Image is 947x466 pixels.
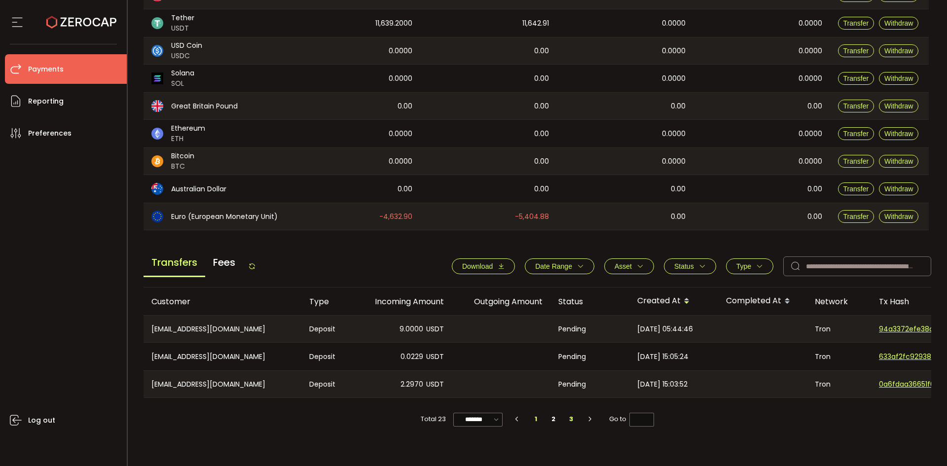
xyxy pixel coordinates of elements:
span: 0.0000 [662,156,686,167]
span: 0.0000 [662,45,686,57]
button: Transfer [838,100,874,112]
span: 0.0000 [662,18,686,29]
div: Completed At [718,293,807,310]
span: Pending [558,379,586,390]
span: -4,632.90 [379,211,412,222]
span: 11,639.2000 [375,18,412,29]
div: Deposit [301,343,353,370]
button: Withdraw [879,127,918,140]
span: 0.0000 [389,128,412,140]
span: Transfer [843,19,869,27]
button: Date Range [525,258,594,274]
span: 0.00 [807,211,822,222]
span: Transfer [843,157,869,165]
div: Deposit [301,316,353,342]
li: 3 [562,412,580,426]
span: Preferences [28,126,72,141]
iframe: Chat Widget [898,419,947,466]
span: Transfer [843,74,869,82]
span: Withdraw [884,19,913,27]
div: Tron [807,316,871,342]
button: Type [726,258,773,274]
span: 0.0000 [799,45,822,57]
button: Withdraw [879,100,918,112]
li: 1 [527,412,545,426]
img: sol_portfolio.png [151,72,163,84]
button: Download [452,258,515,274]
span: Solana [171,68,194,78]
span: Date Range [535,262,572,270]
div: Created At [629,293,718,310]
span: 0.00 [398,183,412,195]
button: Transfer [838,44,874,57]
div: [EMAIL_ADDRESS][DOMAIN_NAME] [144,371,301,397]
span: Type [736,262,751,270]
span: USDC [171,51,202,61]
span: 0.00 [534,156,549,167]
div: Tron [807,343,871,370]
span: Payments [28,62,64,76]
span: 0.00 [671,183,686,195]
span: 0.0000 [799,73,822,84]
span: Transfer [843,47,869,55]
span: 0.00 [534,128,549,140]
span: 9.0000 [400,323,423,335]
span: 0.0000 [389,45,412,57]
button: Withdraw [879,72,918,85]
span: 0.0000 [389,156,412,167]
span: 0.00 [671,211,686,222]
span: Withdraw [884,213,913,220]
button: Transfer [838,127,874,140]
div: Outgoing Amount [452,296,550,307]
img: eur_portfolio.svg [151,211,163,222]
span: Transfer [843,213,869,220]
span: USDT [426,351,444,362]
div: Customer [144,296,301,307]
img: btc_portfolio.svg [151,155,163,167]
span: Withdraw [884,102,913,110]
span: 0.0000 [799,128,822,140]
span: Go to [609,412,654,426]
span: USD Coin [171,40,202,51]
img: gbp_portfolio.svg [151,100,163,112]
div: Tron [807,371,871,397]
button: Withdraw [879,210,918,223]
span: 0.00 [534,101,549,112]
span: 11,642.91 [522,18,549,29]
span: Total 23 [421,412,446,426]
span: [DATE] 15:05:24 [637,351,689,362]
span: USDT [171,23,194,34]
span: Transfer [843,130,869,138]
span: 0.0000 [389,73,412,84]
div: Network [807,296,871,307]
span: Pending [558,323,586,335]
span: BTC [171,161,194,172]
span: Log out [28,413,55,428]
button: Status [664,258,716,274]
span: Great Britain Pound [171,101,238,111]
div: [EMAIL_ADDRESS][DOMAIN_NAME] [144,343,301,370]
span: 2.2970 [401,379,423,390]
div: Deposit [301,371,353,397]
img: usdt_portfolio.svg [151,17,163,29]
span: [DATE] 15:03:52 [637,379,688,390]
span: USDT [426,379,444,390]
span: Reporting [28,94,64,108]
button: Withdraw [879,182,918,195]
img: eth_portfolio.svg [151,128,163,140]
span: Tether [171,13,194,23]
span: Withdraw [884,47,913,55]
span: 0.0229 [401,351,423,362]
span: 0.0000 [662,73,686,84]
img: usdc_portfolio.svg [151,45,163,57]
li: 2 [545,412,563,426]
button: Withdraw [879,17,918,30]
button: Withdraw [879,44,918,57]
span: Withdraw [884,130,913,138]
span: 0.00 [534,45,549,57]
span: 0.00 [398,101,412,112]
div: Type [301,296,353,307]
span: Transfers [144,249,205,277]
span: 0.00 [807,101,822,112]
